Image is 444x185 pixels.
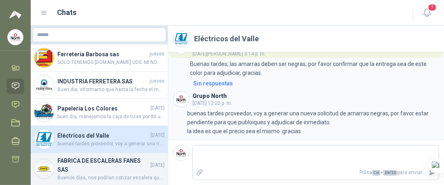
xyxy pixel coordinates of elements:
[31,99,168,126] a: Company LogoPapeleria Los Colores[DATE]buen dia, manejamos la caja de tizas por 80 unds
[187,109,439,136] p: buenas tardes proveedor, voy a generar una nueva solicitud de amarras negras, por favor estar pen...
[57,156,149,174] h4: FABRICA DE ESCALERAS FANES SAS
[173,145,189,161] img: Company Logo
[34,75,54,95] img: Company Logo
[57,140,165,148] span: buenas tardes proveedor, voy a generar una nueva solicitud de amarras negras, por favor estar pen...
[428,4,437,11] span: 7
[425,166,439,180] button: Enviar
[34,159,54,179] img: Company Logo
[173,31,189,47] img: Company Logo
[34,130,54,149] img: Company Logo
[57,7,77,18] h1: Chats
[194,33,259,45] h2: Eléctricos del Valle
[207,166,426,180] p: Pulsa + para enviar
[193,79,233,88] div: Sin respuestas
[31,72,168,99] a: Company LogoINDUSTRIA FERRETERA SASjuevesBuen dia, informamo que hasta la fecha el material aun s...
[150,132,165,139] span: [DATE]
[57,50,148,59] h4: Ferretería Barbosa sas
[150,77,165,85] span: jueves
[383,170,397,176] span: ENTER
[372,170,381,176] span: Ctrl
[192,100,232,106] span: [DATE] 12:23 p. m.
[57,113,165,121] span: buen dia, manejamos la caja de tizas por 80 unds
[31,126,168,153] a: Company LogoEléctricos del Valle[DATE]buenas tardes proveedor, voy a generar una nueva solicitud ...
[192,94,227,98] h3: Grupo North
[57,174,165,182] span: Buenos dias, nos podrian cotizar escalera que alcance una altura total de 4 metros
[57,104,149,113] h4: Papeleria Los Colores
[150,50,165,58] span: jueves
[190,60,439,77] p: Buenas tardes, las amarras deben ser negras, por favor confirmar que la entrega sea de este color...
[8,30,23,45] img: Company Logo
[420,6,434,20] button: 7
[173,91,189,107] img: Company Logo
[57,59,165,66] span: SOLO TENEMOS [DOMAIN_NAME] UDS. MI NOMBRE ES [PERSON_NAME]. ASESOR INDUSTRIA. 315 5760 783
[34,102,54,122] img: Company Logo
[193,166,207,180] label: Adjuntar archivos
[192,51,266,57] span: [DATE][PERSON_NAME] 3:14 p. m.
[31,45,168,72] a: Company LogoFerretería Barbosa sasjuevesSOLO TENEMOS [DOMAIN_NAME] UDS. MI NOMBRE ES [PERSON_NAME...
[192,79,439,88] a: Sin respuestas
[150,162,165,169] span: [DATE]
[34,48,54,68] img: Company Logo
[150,104,165,112] span: [DATE]
[57,131,149,140] h4: Eléctricos del Valle
[9,10,21,19] img: Logo peakr
[57,86,165,94] span: Buen dia, informamo que hasta la fecha el material aun sigue agotado!
[57,77,148,86] h4: INDUSTRIA FERRETERA SAS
